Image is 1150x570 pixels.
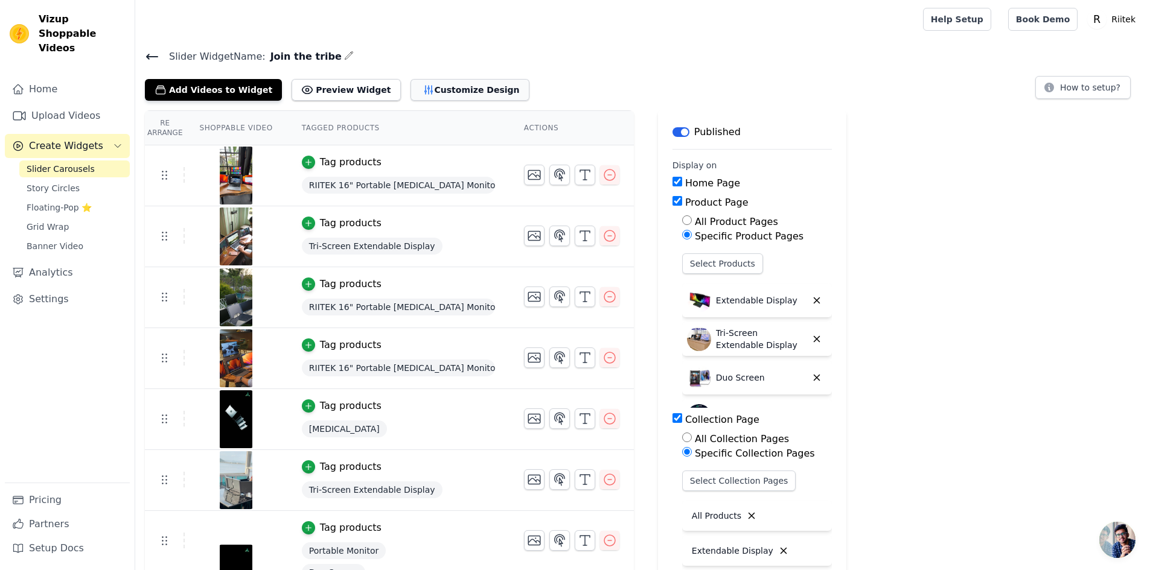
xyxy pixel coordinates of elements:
[266,49,342,64] span: Join the tribe
[302,521,382,535] button: Tag products
[159,49,266,64] span: Slider Widget Name:
[5,512,130,536] a: Partners
[694,125,741,139] p: Published
[320,521,382,535] div: Tag products
[19,199,130,216] a: Floating-Pop ⭐
[716,327,807,351] p: Tri-Screen Extendable Display
[685,177,740,189] label: Home Page
[219,147,253,204] img: vizup-images-73c5.jpg
[687,327,711,351] img: Tri-Screen Extendable Display
[19,218,130,235] a: Grid Wrap
[27,221,69,233] span: Grid Wrap
[344,48,354,65] div: Edit Name
[302,177,495,194] span: RIITEK 16" Portable [MEDICAL_DATA] Monitor Extender for 12"-18.5" Laptop with Adjustable Stand Co...
[19,180,130,197] a: Story Circles
[692,545,773,557] p: Extendable Display
[320,216,382,230] div: Tag products
[39,12,125,55] span: Vizup Shoppable Videos
[19,238,130,255] a: Banner Video
[27,182,80,194] span: Story Circles
[1008,8,1078,31] a: Book Demo
[741,505,762,526] button: Delete collection
[1035,84,1131,96] a: How to setup?
[1107,8,1140,30] p: Riitek
[302,338,382,352] button: Tag products
[292,79,400,101] button: Preview Widget
[185,111,287,145] th: Shoppable Video
[682,253,763,274] button: Select Products
[219,329,253,387] img: vizup-images-a377.jpg
[923,8,991,31] a: Help Setup
[302,216,382,230] button: Tag products
[807,290,827,311] button: Delete widget
[687,366,711,390] img: Duo Screen
[320,155,382,169] div: Tag products
[219,207,253,265] img: vizup-images-821b.jpg
[219,268,253,326] img: vizup-images-1057.jpg
[524,530,545,551] button: Change Thumbnail
[695,216,778,227] label: All Product Pages
[5,104,130,128] a: Upload Videos
[1035,76,1131,99] button: How to setup?
[302,542,386,559] span: Portable Monitor
[219,451,253,509] img: vizup-images-c01d.jpg
[27,240,83,252] span: Banner Video
[320,460,382,474] div: Tag products
[27,163,95,175] span: Slider Carousels
[524,165,545,185] button: Change Thumbnail
[807,367,827,388] button: Delete widget
[687,404,711,428] img: Portable Monitor
[5,536,130,560] a: Setup Docs
[524,347,545,368] button: Change Thumbnail
[1099,522,1136,558] div: Open chat
[685,414,759,425] label: Collection Page
[5,287,130,311] a: Settings
[302,155,382,169] button: Tag products
[692,510,741,522] p: All Products
[302,359,495,376] span: RIITEK 16" Portable [MEDICAL_DATA] Monitor Extender for 12"-18.5" Laptop with Adjustable Stand Co...
[302,460,382,474] button: Tag products
[1093,13,1100,25] text: R
[320,338,382,352] div: Tag products
[19,160,130,177] a: Slider Carousels
[682,470,796,491] button: Select Collection Pages
[5,488,130,512] a: Pricing
[145,79,282,101] button: Add Videos to Widget
[302,481,442,498] span: Tri-Screen Extendable Display
[145,111,185,145] th: Re Arrange
[524,469,545,490] button: Change Thumbnail
[773,540,794,561] button: Delete collection
[695,230,803,242] label: Specific Product Pages
[716,372,765,384] p: Duo Screen
[695,433,789,445] label: All Collection Pages
[687,288,711,312] img: Extendable Display
[672,159,717,171] legend: Display on
[302,238,442,255] span: Tri-Screen Extendable Display
[29,139,103,153] span: Create Widgets
[27,201,92,214] span: Floating-Pop ⭐
[5,261,130,285] a: Analytics
[685,197,749,208] label: Product Page
[510,111,634,145] th: Actions
[302,299,495,315] span: RIITEK 16" Portable [MEDICAL_DATA] Monitor Extender for 12"-18.5" Laptop with Adjustable Stand Co...
[524,226,545,246] button: Change Thumbnail
[302,420,387,437] span: [MEDICAL_DATA]
[524,287,545,307] button: Change Thumbnail
[716,294,797,306] p: Extendable Display
[5,77,130,101] a: Home
[807,329,827,349] button: Delete widget
[695,448,815,459] label: Specific Collection Pages
[410,79,529,101] button: Customize Design
[524,408,545,429] button: Change Thumbnail
[287,111,510,145] th: Tagged Products
[320,399,382,413] div: Tag products
[5,134,130,158] button: Create Widgets
[302,399,382,413] button: Tag products
[219,390,253,448] img: vizup-images-6e75.jpg
[302,277,382,291] button: Tag products
[10,24,29,43] img: Vizup
[1087,8,1140,30] button: R Riitek
[320,277,382,291] div: Tag products
[807,406,827,426] button: Delete widget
